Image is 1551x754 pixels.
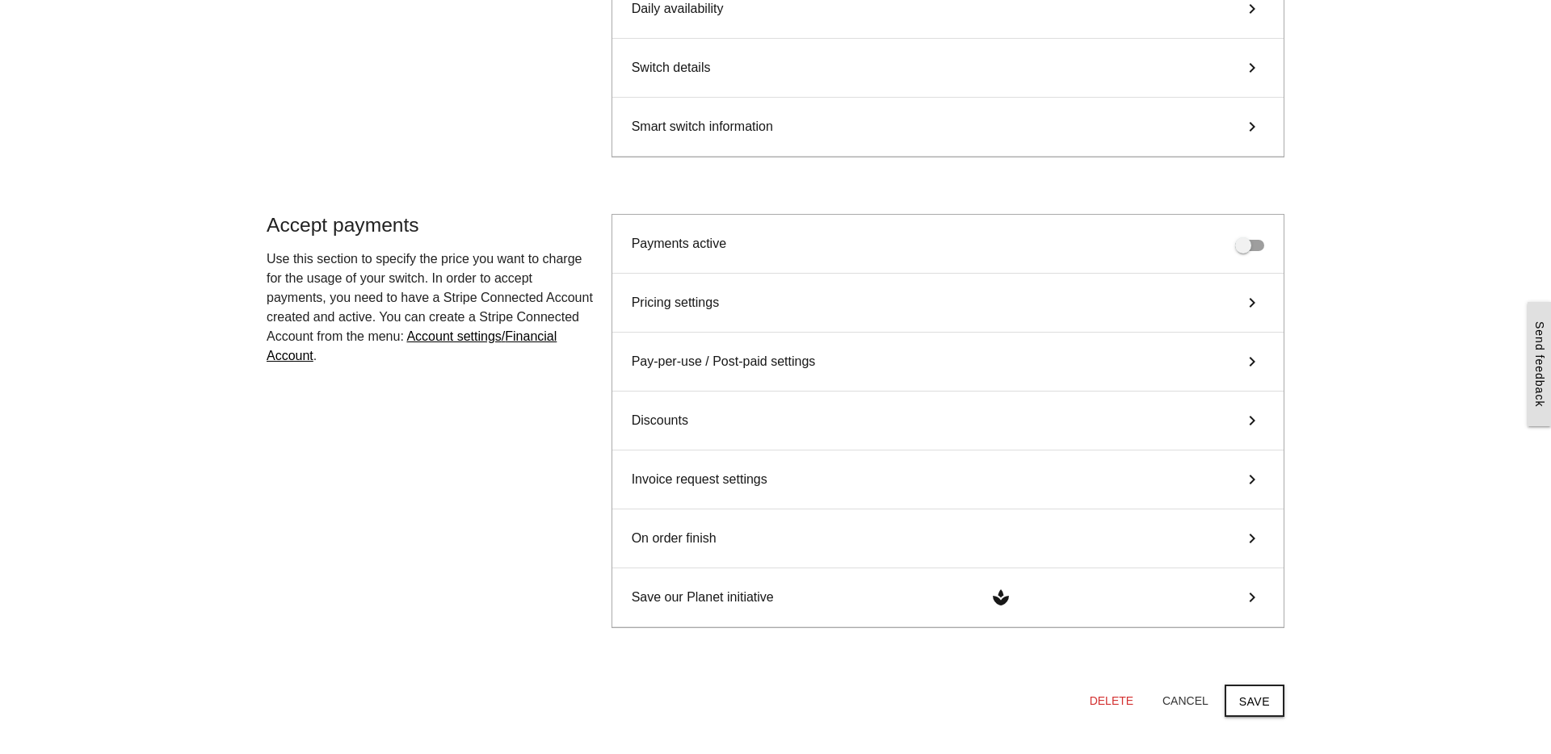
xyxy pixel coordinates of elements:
span: Pay-per-use / Post-paid settings [632,352,816,371]
a: / [267,329,557,362]
a: Send feedback [1528,302,1551,426]
span: Switch details [632,58,711,77]
span: Account settings [406,329,501,343]
span: Discounts [632,411,688,430]
span: Smart switch information [632,117,773,136]
button: Cancel [1150,686,1221,715]
button: Delete [1077,686,1146,715]
p: . [267,249,595,366]
span: On order finish [632,529,717,548]
span: Payments active [632,237,726,250]
span: Pricing settings [632,293,720,312]
i: spa [989,588,1013,607]
i: keyboard_arrow_right [1240,293,1264,312]
button: Save [1225,685,1284,717]
i: keyboard_arrow_right [1240,529,1264,548]
i: keyboard_arrow_right [1240,588,1264,607]
i: keyboard_arrow_right [1240,117,1264,136]
span: Save our Planet initiative [632,588,774,607]
span: Accept payments [267,214,419,236]
span: Invoice request settings [632,470,767,489]
i: keyboard_arrow_right [1240,470,1264,489]
span: Use this section to specify the price you want to charge for the usage of your switch. In order t... [267,252,593,343]
i: keyboard_arrow_right [1240,352,1264,371]
i: keyboard_arrow_right [1240,58,1264,77]
i: keyboard_arrow_right [1240,411,1264,430]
